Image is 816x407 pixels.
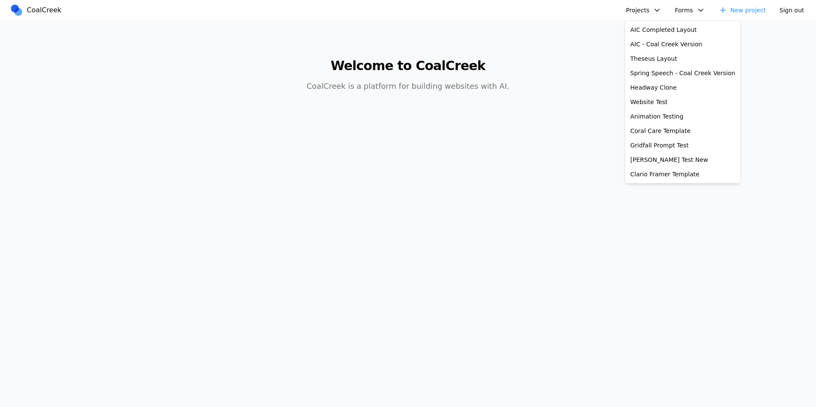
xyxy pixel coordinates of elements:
[627,109,739,124] a: Animation Testing
[27,5,62,15] span: CoalCreek
[714,3,771,17] a: New project
[625,20,741,184] div: Projects
[621,3,666,17] button: Projects
[627,124,739,138] a: Coral Care Template
[627,66,739,80] a: Spring Speech - Coal Creek Version
[627,167,739,181] a: Clario Framer Template
[245,58,571,73] h1: Welcome to CoalCreek
[245,80,571,92] p: CoalCreek is a platform for building websites with AI.
[627,37,739,51] a: AIC - Coal Creek Version
[774,3,809,17] button: Sign out
[627,80,739,95] a: Headway Clone
[627,95,739,109] a: Website Test
[627,181,739,196] a: New Project [PERSON_NAME]
[627,51,739,66] a: Theseus Layout
[627,153,739,167] a: [PERSON_NAME] Test New
[10,4,65,17] a: CoalCreek
[627,23,739,37] a: AIC Completed Layout
[670,3,710,17] button: Forms
[627,138,739,153] a: Gridfall Prompt Test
